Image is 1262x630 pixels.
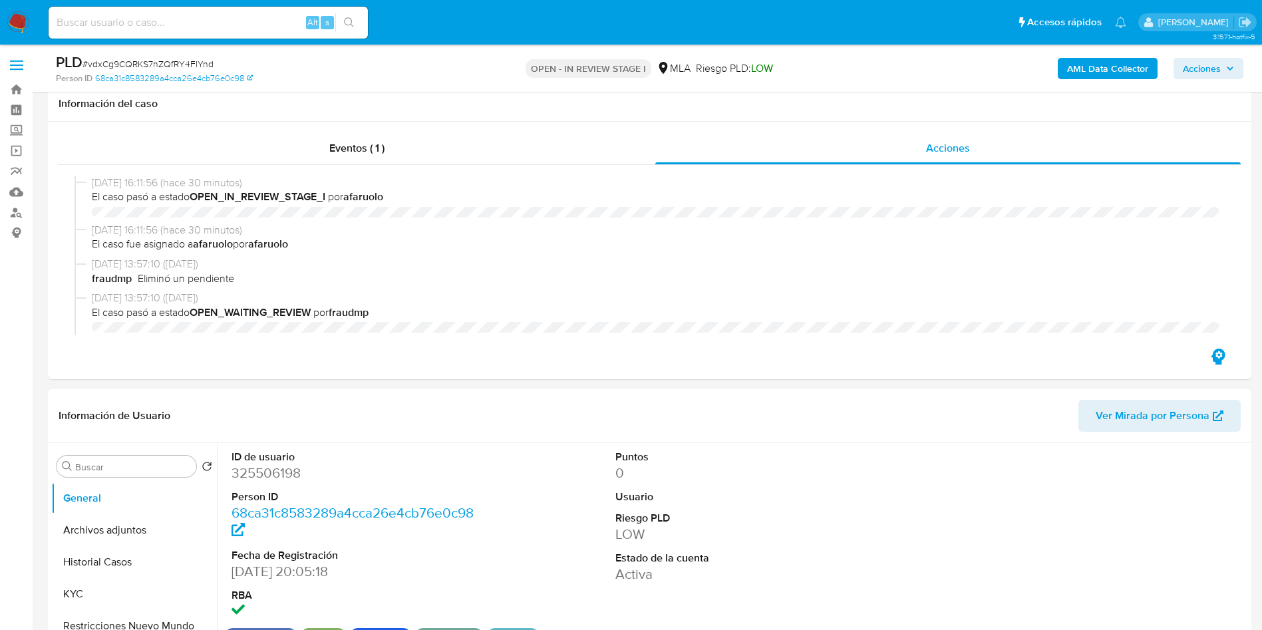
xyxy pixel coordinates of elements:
button: AML Data Collector [1058,58,1158,79]
dt: Puntos [615,450,858,464]
span: [DATE] 13:57:10 ([DATE]) [92,257,1219,271]
a: Notificaciones [1115,17,1126,28]
span: LOW [751,61,773,76]
button: Buscar [62,461,73,472]
b: afaruolo [248,236,288,251]
b: PLD [56,51,82,73]
dt: RBA [232,588,474,603]
button: Historial Casos [51,546,218,578]
button: Acciones [1174,58,1243,79]
b: Person ID [56,73,92,84]
b: fraudmp [92,271,134,286]
dd: Activa [615,565,858,583]
dt: ID de usuario [232,450,474,464]
dt: Riesgo PLD [615,511,858,526]
span: Accesos rápidos [1027,15,1102,29]
dt: Usuario [615,490,858,504]
button: KYC [51,578,218,610]
span: Acciones [926,140,970,156]
b: afaruolo [193,236,233,251]
span: [DATE] 16:11:56 (hace 30 minutos) [92,223,1219,237]
dd: 325506198 [232,464,474,482]
b: AML Data Collector [1067,58,1148,79]
span: Eliminó un pendiente [138,271,234,286]
h1: Información del caso [59,97,1241,110]
p: agostina.faruolo@mercadolibre.com [1158,16,1233,29]
div: MLA [657,61,691,76]
span: Ver Mirada por Persona [1096,400,1209,432]
b: OPEN_WAITING_REVIEW [190,305,311,320]
span: [DATE] 16:11:56 (hace 30 minutos) [92,176,1219,190]
button: Ver Mirada por Persona [1078,400,1241,432]
dd: 0 [615,464,858,482]
b: afaruolo [343,189,383,204]
span: Eventos ( 1 ) [329,140,385,156]
a: Salir [1238,15,1252,29]
button: search-icon [335,13,363,32]
button: Archivos adjuntos [51,514,218,546]
span: Acciones [1183,58,1221,79]
input: Buscar usuario o caso... [49,14,368,31]
span: El caso fue asignado a por [92,237,1219,251]
span: Riesgo PLD: [696,61,773,76]
a: 68ca31c8583289a4cca26e4cb76e0c98 [95,73,253,84]
dt: Person ID [232,490,474,504]
b: OPEN_IN_REVIEW_STAGE_I [190,189,325,204]
dt: Estado de la cuenta [615,551,858,565]
input: Buscar [75,461,191,473]
dd: [DATE] 20:05:18 [232,562,474,581]
span: El caso pasó a estado por [92,305,1219,320]
h1: Información de Usuario [59,409,170,422]
dt: Fecha de Registración [232,548,474,563]
dd: LOW [615,525,858,544]
span: Alt [307,16,318,29]
b: fraudmp [329,305,369,320]
a: 68ca31c8583289a4cca26e4cb76e0c98 [232,503,474,541]
span: [DATE] 13:57:10 ([DATE]) [92,291,1219,305]
p: OPEN - IN REVIEW STAGE I [526,59,651,78]
button: Volver al orden por defecto [202,461,212,476]
span: # vdxCg9CQRKS7nZQfRY4FlYnd [82,57,214,71]
span: El caso pasó a estado por [92,190,1219,204]
span: s [325,16,329,29]
button: General [51,482,218,514]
